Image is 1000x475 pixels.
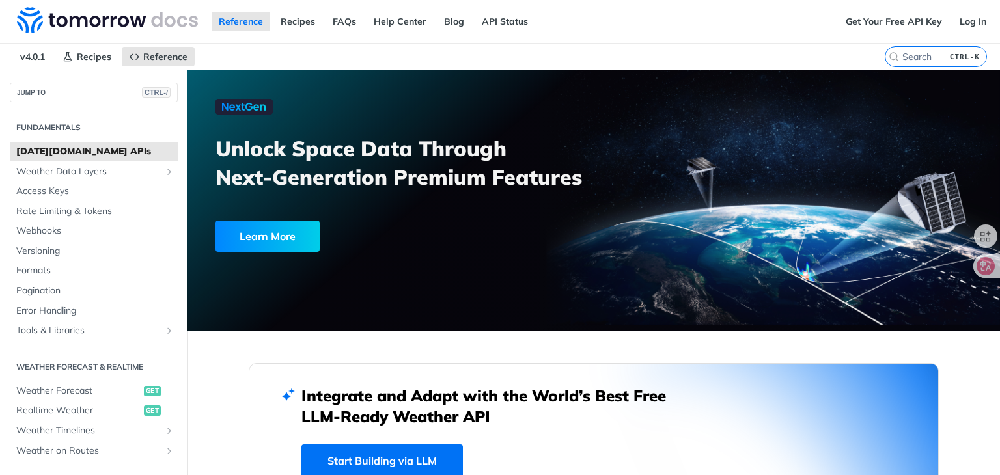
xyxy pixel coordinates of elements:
[10,441,178,461] a: Weather on RoutesShow subpages for Weather on Routes
[10,401,178,420] a: Realtime Weatherget
[16,264,174,277] span: Formats
[10,281,178,301] a: Pagination
[215,134,608,191] h3: Unlock Space Data Through Next-Generation Premium Features
[10,142,178,161] a: [DATE][DOMAIN_NAME] APIs
[10,241,178,261] a: Versioning
[55,47,118,66] a: Recipes
[10,381,178,401] a: Weather Forecastget
[16,205,174,218] span: Rate Limiting & Tokens
[10,361,178,373] h2: Weather Forecast & realtime
[10,83,178,102] button: JUMP TOCTRL-/
[10,261,178,280] a: Formats
[437,12,471,31] a: Blog
[10,421,178,441] a: Weather TimelinesShow subpages for Weather Timelines
[10,301,178,321] a: Error Handling
[77,51,111,62] span: Recipes
[215,99,273,115] img: NextGen
[16,224,174,238] span: Webhooks
[367,12,434,31] a: Help Center
[10,321,178,340] a: Tools & LibrariesShow subpages for Tools & Libraries
[16,324,161,337] span: Tools & Libraries
[142,87,171,98] span: CTRL-/
[144,386,161,396] span: get
[16,444,161,457] span: Weather on Routes
[16,185,174,198] span: Access Keys
[16,385,141,398] span: Weather Forecast
[16,165,161,178] span: Weather Data Layers
[947,50,983,63] kbd: CTRL-K
[164,446,174,456] button: Show subpages for Weather on Routes
[301,385,686,427] h2: Integrate and Adapt with the World’s Best Free LLM-Ready Weather API
[164,325,174,336] button: Show subpages for Tools & Libraries
[164,426,174,436] button: Show subpages for Weather Timelines
[326,12,363,31] a: FAQs
[10,122,178,133] h2: Fundamentals
[10,182,178,201] a: Access Keys
[10,162,178,182] a: Weather Data LayersShow subpages for Weather Data Layers
[16,284,174,297] span: Pagination
[17,7,198,33] img: Tomorrow.io Weather API Docs
[13,47,52,66] span: v4.0.1
[16,424,161,437] span: Weather Timelines
[143,51,187,62] span: Reference
[839,12,949,31] a: Get Your Free API Key
[16,145,174,158] span: [DATE][DOMAIN_NAME] APIs
[212,12,270,31] a: Reference
[164,167,174,177] button: Show subpages for Weather Data Layers
[16,404,141,417] span: Realtime Weather
[10,221,178,241] a: Webhooks
[10,202,178,221] a: Rate Limiting & Tokens
[475,12,535,31] a: API Status
[952,12,993,31] a: Log In
[16,245,174,258] span: Versioning
[16,305,174,318] span: Error Handling
[144,405,161,416] span: get
[215,221,529,252] a: Learn More
[273,12,322,31] a: Recipes
[122,47,195,66] a: Reference
[215,221,320,252] div: Learn More
[889,51,899,62] svg: Search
